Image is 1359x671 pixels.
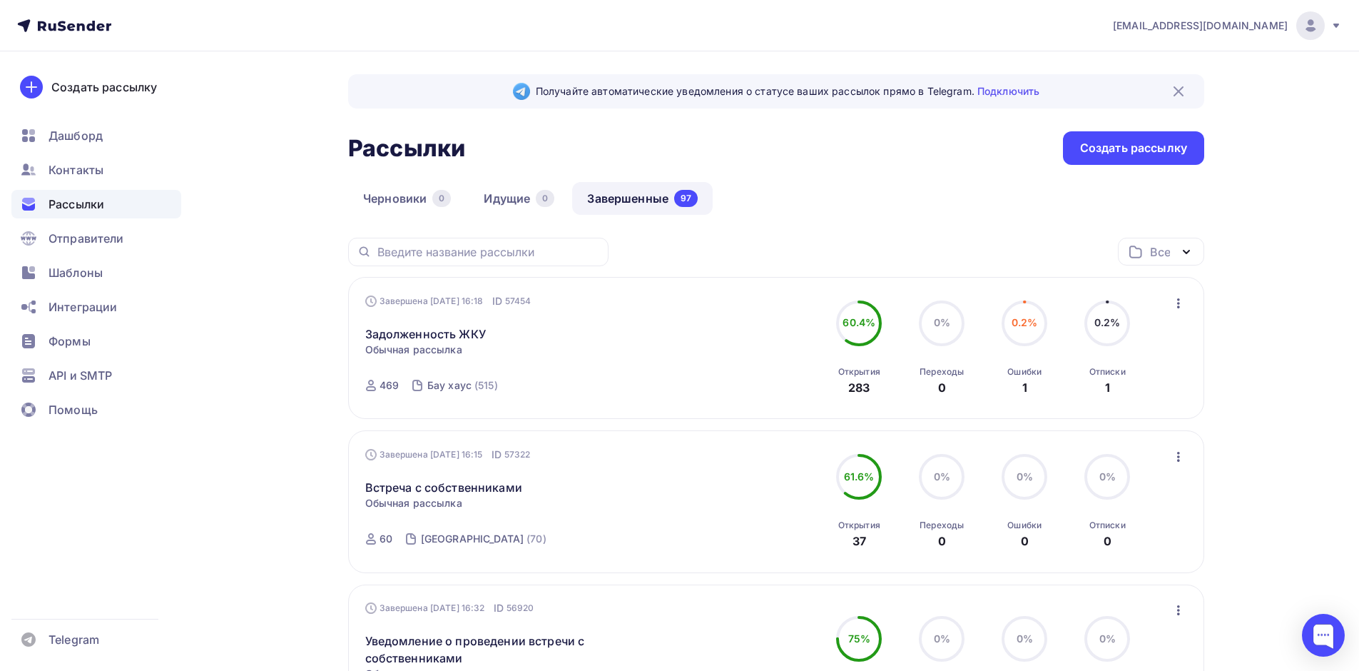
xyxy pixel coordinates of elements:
div: Отписки [1089,520,1126,531]
a: Идущие0 [469,182,569,215]
div: 0 [1104,533,1111,550]
span: 57454 [505,294,531,308]
span: Помощь [49,401,98,418]
span: Рассылки [49,196,104,213]
div: (70) [526,532,546,546]
div: Открытия [838,366,880,378]
div: 0 [432,190,451,207]
a: Бау хаус (515) [426,374,499,397]
div: Бау хаус [427,378,472,393]
div: 1 [1105,379,1110,396]
span: Шаблоны [49,264,103,281]
a: Дашборд [11,121,181,150]
span: 0% [934,470,950,483]
a: Черновики0 [348,182,466,215]
div: (515) [474,378,498,393]
span: 0% [1017,470,1033,483]
div: Завершена [DATE] 16:15 [365,448,531,462]
span: Обычная рассылка [365,496,462,510]
span: 0% [934,316,950,328]
div: Переходы [920,520,964,531]
div: Завершена [DATE] 16:32 [365,601,534,615]
span: 0.2% [1094,316,1121,328]
a: Подключить [977,85,1039,97]
a: Шаблоны [11,258,181,287]
a: Уведомление о проведении встречи с собственниками [365,632,610,667]
div: Ошибки [1007,366,1042,378]
span: API и SMTP [49,367,112,384]
div: Создать рассылку [51,79,157,96]
span: 0% [1099,632,1116,645]
a: Встреча с собственниками [365,479,522,496]
span: 60.4% [843,316,875,328]
h2: Рассылки [348,134,465,163]
span: Отправители [49,230,124,247]
span: 0% [1099,470,1116,483]
span: ID [492,294,502,308]
div: [GEOGRAPHIC_DATA] [421,532,524,546]
div: 60 [380,532,392,546]
a: Завершенные97 [572,182,713,215]
div: Отписки [1089,366,1126,378]
a: Контакты [11,156,181,184]
input: Введите название рассылки [377,244,600,260]
div: 0 [938,379,946,396]
span: Telegram [49,631,99,648]
div: 469 [380,378,399,393]
button: Все [1118,238,1204,266]
span: 56920 [507,601,534,615]
span: 0% [1017,632,1033,645]
span: 75% [848,632,870,645]
a: Формы [11,327,181,355]
span: [EMAIL_ADDRESS][DOMAIN_NAME] [1113,19,1288,33]
span: Контакты [49,161,103,178]
a: Задолженность ЖКУ [365,326,486,343]
div: Открытия [838,520,880,531]
a: [EMAIL_ADDRESS][DOMAIN_NAME] [1113,11,1342,40]
div: 0 [1021,533,1029,550]
span: Интеграции [49,298,117,316]
div: Переходы [920,366,964,378]
span: 0.2% [1012,316,1038,328]
span: 61.6% [844,470,875,483]
div: Ошибки [1007,520,1042,531]
span: 57322 [504,448,531,462]
span: 0% [934,632,950,645]
div: 1 [1022,379,1027,396]
a: Отправители [11,224,181,253]
span: Обычная рассылка [365,343,462,357]
span: Получайте автоматические уведомления о статусе ваших рассылок прямо в Telegram. [536,84,1039,99]
span: Дашборд [49,127,103,144]
span: ID [492,448,502,462]
div: Создать рассылку [1080,140,1187,156]
span: Формы [49,333,91,350]
div: 0 [938,533,946,550]
div: 37 [852,533,866,550]
a: [GEOGRAPHIC_DATA] (70) [419,528,548,550]
div: 97 [674,190,698,207]
img: Telegram [513,83,530,100]
div: Все [1150,243,1170,261]
a: Рассылки [11,190,181,218]
div: 283 [848,379,870,396]
span: ID [494,601,504,615]
div: 0 [536,190,554,207]
div: Завершена [DATE] 16:18 [365,294,531,308]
